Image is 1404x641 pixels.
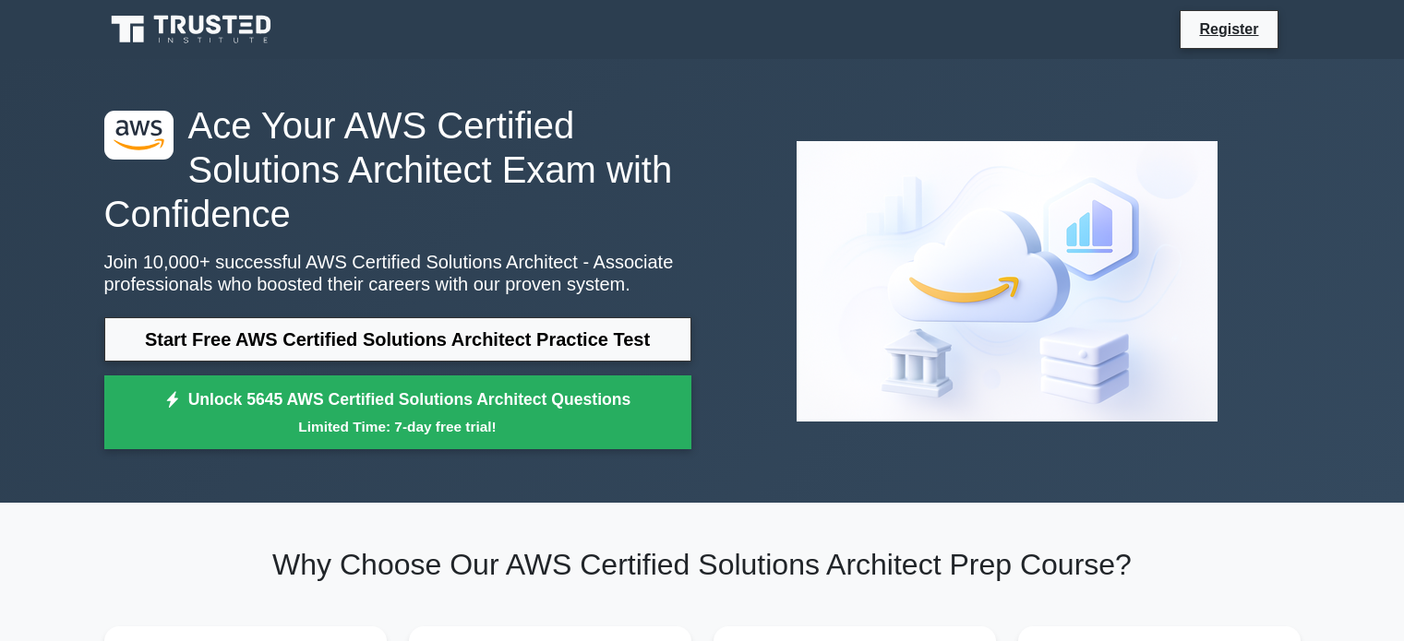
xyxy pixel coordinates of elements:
[104,317,691,362] a: Start Free AWS Certified Solutions Architect Practice Test
[104,375,691,449] a: Unlock 5645 AWS Certified Solutions Architect QuestionsLimited Time: 7-day free trial!
[104,103,691,236] h1: Ace Your AWS Certified Solutions Architect Exam with Confidence
[104,547,1301,582] h2: Why Choose Our AWS Certified Solutions Architect Prep Course?
[782,126,1232,436] img: AWS Certified Solutions Architect - Associate Preview
[104,251,691,295] p: Join 10,000+ successful AWS Certified Solutions Architect - Associate professionals who boosted t...
[1188,18,1269,41] a: Register
[127,416,668,437] small: Limited Time: 7-day free trial!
